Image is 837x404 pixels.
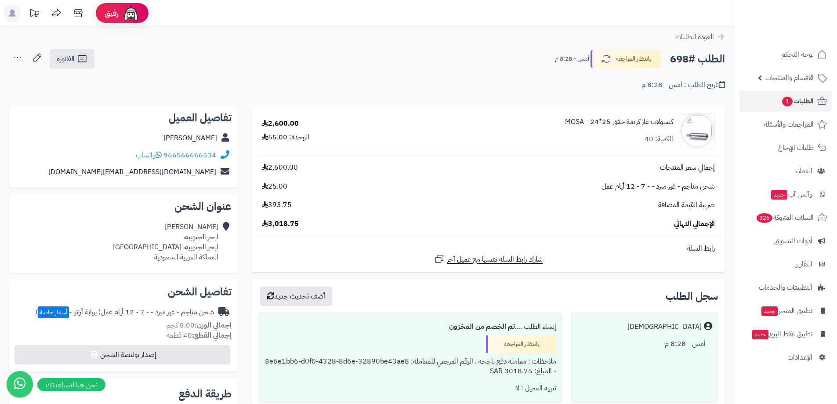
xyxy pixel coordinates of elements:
[658,200,715,210] span: ضريبة القيمة المضافة
[660,163,715,173] span: إجمالي سعر المنتجات
[641,80,725,90] div: تاريخ الطلب : أمس - 8:28 م
[167,320,232,331] small: 8.00 كجم
[16,113,232,123] h2: تفاصيل العميل
[627,322,702,332] div: [DEMOGRAPHIC_DATA]
[36,307,214,317] div: شحن مناجم - غير مبرد - - 7 - 12 أيام عمل
[777,25,829,43] img: logo-2.png
[36,307,101,317] span: ( بوابة أوتو - )
[122,4,140,22] img: ai-face.png
[675,32,725,42] a: العودة للطلبات
[449,321,515,332] b: تم الخصم من المخزون
[601,182,715,192] span: شحن مناجم - غير مبرد - - 7 - 12 أيام عمل
[739,324,832,345] a: تطبيق نقاط البيعجديد
[23,4,45,24] a: تحديثات المنصة
[262,200,292,210] span: 393.75
[591,50,661,68] button: بانتظار المراجعة
[265,318,556,335] div: إنشاء الطلب ....
[674,219,715,229] span: الإجمالي النهائي
[764,118,814,131] span: المراجعات والأسئلة
[765,72,814,84] span: الأقسام والمنتجات
[751,328,812,340] span: تطبيق نقاط البيع
[739,137,832,158] a: طلبات الإرجاع
[670,50,725,68] h2: الطلب #698
[14,345,230,364] button: إصدار بوليصة الشحن
[262,182,287,192] span: 25.00
[774,235,812,247] span: أدوات التسويق
[486,335,556,353] div: بانتظار المراجعة
[50,49,94,69] a: الفاتورة
[265,380,556,397] div: تنبيه العميل : لا
[163,133,217,143] a: [PERSON_NAME]
[57,54,75,64] span: الفاتورة
[113,222,218,262] div: [PERSON_NAME] ابحر الجنوبيه، ابحر الجنوبيه، [GEOGRAPHIC_DATA] المملكة العربية السعودية
[778,142,814,154] span: طلبات الإرجاع
[752,330,768,339] span: جديد
[739,44,832,65] a: لوحة التحكم
[565,117,673,127] a: كبسولات غاز كريمة خفق 25*24 - MOSA
[262,119,299,129] div: 2,600.00
[796,258,812,270] span: التقارير
[675,32,714,42] span: العودة للطلبات
[739,347,832,368] a: الإعدادات
[262,219,299,229] span: 3,018.75
[782,97,793,106] span: 1
[262,163,298,173] span: 2,600.00
[781,48,814,61] span: لوحة التحكم
[739,277,832,298] a: التطبيقات والخدمات
[759,281,812,294] span: التطبيقات والخدمات
[192,330,232,341] strong: إجمالي القطع:
[255,244,721,254] div: رابط السلة
[260,287,332,306] button: أضف تحديث جديد
[756,211,814,224] span: السلات المتروكة
[48,167,216,177] a: [DOMAIN_NAME][EMAIL_ADDRESS][DOMAIN_NAME]
[262,132,309,142] div: الوحدة: 65.00
[16,287,232,297] h2: تفاصيل الشحن
[787,351,812,364] span: الإعدادات
[666,291,718,302] h3: سجل الطلب
[770,188,812,200] span: وآتس آب
[739,300,832,321] a: تطبيق المتجرجديد
[136,150,162,160] a: واتساب
[739,207,832,228] a: السلات المتروكة326
[739,114,832,135] a: المراجعات والأسئلة
[555,55,589,63] small: أمس - 8:28 م
[163,150,216,160] a: 966566666534
[167,330,232,341] small: 40 قطعة
[739,230,832,251] a: أدوات التسويق
[195,320,232,331] strong: إجمالي الوزن:
[105,8,119,18] span: رفيق
[434,254,543,265] a: شارك رابط السلة نفسها مع عميل آخر
[757,213,772,223] span: 326
[265,353,556,380] div: ملاحظات : معاملة دفع ناجحة ، الرقم المرجعي للمعاملة: 8e6e1bb6-d0f0-4328-8d6e-32890be43ae8 - المبل...
[739,160,832,182] a: العملاء
[739,254,832,275] a: التقارير
[781,95,814,107] span: الطلبات
[739,184,832,205] a: وآتس آبجديد
[761,306,778,316] span: جديد
[447,255,543,265] span: شارك رابط السلة نفسها مع عميل آخر
[761,305,812,317] span: تطبيق المتجر
[680,113,714,148] img: 1696242038-%D9%83%D8%A8%D8%B3%D9%88%D9%84%D8%A7%D8%AA-%D8%BA%D8%A7%D8%B2-%D9%83%D8%B1%D9%8A%D9%85...
[16,201,232,212] h2: عنوان الشحن
[795,165,812,177] span: العملاء
[645,134,673,144] div: الكمية: 40
[771,190,787,200] span: جديد
[38,306,69,318] span: أسعار خاصة
[739,91,832,112] a: الطلبات1
[577,335,712,353] div: أمس - 8:28 م
[178,389,232,399] h2: طريقة الدفع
